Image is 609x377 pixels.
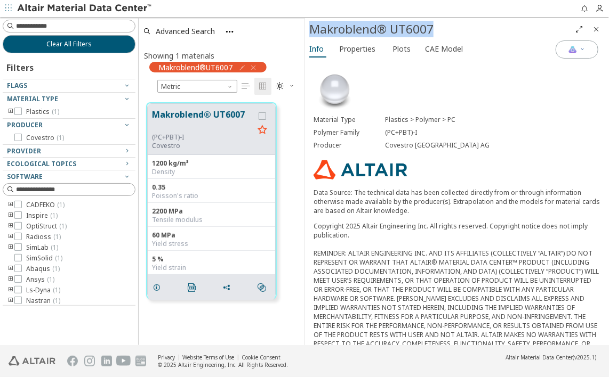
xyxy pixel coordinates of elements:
i:  [276,82,284,91]
img: Altair Material Data Center [17,3,153,14]
span: Info [309,40,324,58]
span: Nastran [26,297,60,305]
button: Makroblend® UT6007 [152,108,254,133]
div: Filters [3,53,39,79]
i:  [242,82,250,91]
a: Cookie Consent [242,354,281,361]
i: toogle group [7,243,14,252]
div: grid [139,95,304,346]
span: ( 1 ) [52,107,59,116]
span: Ansys [26,275,54,284]
button: Material Type [3,93,135,105]
button: Share [218,277,240,298]
i: toogle group [7,201,14,209]
button: Similar search [253,277,275,298]
img: Material Type Image [314,69,356,111]
div: Polymer Family [314,128,386,137]
span: Plastics [26,108,59,116]
i: toogle group [7,275,14,284]
span: CADFEKO [26,201,65,209]
i:  [188,283,196,292]
i: toogle group [7,108,14,116]
span: ( 1 ) [47,275,54,284]
span: ( 1 ) [53,285,60,294]
span: ( 1 ) [57,133,64,142]
i: toogle group [7,286,14,294]
img: Altair Engineering [9,356,55,366]
p: Covestro [152,142,254,150]
span: Inspire [26,211,58,220]
span: Producer [7,120,43,129]
a: Website Terms of Use [182,354,234,361]
span: Makroblend®UT6007 [158,62,233,72]
button: Flags [3,79,135,92]
span: Altair Material Data Center [506,354,573,361]
div: Makroblend® UT6007 [309,21,571,38]
button: Details [148,277,170,298]
span: ( 1 ) [55,253,62,263]
button: Favorite [254,122,271,139]
a: Privacy [158,354,175,361]
span: Ecological Topics [7,159,76,168]
button: Close [588,21,605,38]
button: Table View [237,78,254,95]
div: 0.35 [152,183,271,192]
span: OptiStruct [26,222,67,231]
span: ( 1 ) [59,222,67,231]
div: Density [152,168,271,176]
div: Tensile modulus [152,216,271,224]
div: Poisson's ratio [152,192,271,200]
div: (PC+PBT)-I [152,133,254,142]
button: AI Copilot [556,40,598,59]
span: ( 1 ) [52,264,60,273]
span: Ls-Dyna [26,286,60,294]
div: Showing 1 materials [144,51,214,61]
span: ( 1 ) [51,243,58,252]
div: 5 % [152,255,271,264]
button: Theme [271,78,299,95]
i: toogle group [7,265,14,273]
span: CAE Model [425,40,463,58]
p: Data Source: The technical data has been collected directly from or through information otherwise... [314,188,600,215]
i:  [258,283,266,292]
span: Abaqus [26,265,60,273]
span: ( 1 ) [53,232,61,241]
div: Covestro [GEOGRAPHIC_DATA] AG [386,141,601,150]
span: Software [7,172,43,181]
div: © 2025 Altair Engineering, Inc. All Rights Reserved. [158,361,288,368]
i: toogle group [7,222,14,231]
span: Metric [157,80,237,93]
button: Software [3,170,135,183]
i: toogle group [7,297,14,305]
i: toogle group [7,211,14,220]
div: Yield stress [152,240,271,248]
div: Producer [314,141,386,150]
div: (v2025.1) [506,354,596,361]
button: Tile View [254,78,271,95]
span: Provider [7,146,41,155]
i:  [259,82,267,91]
button: Ecological Topics [3,158,135,170]
span: ( 1 ) [53,296,60,305]
button: Provider [3,145,135,158]
span: Radioss [26,233,61,241]
div: Copyright 2025 Altair Engineering Inc. All rights reserved. Copyright notice does not imply publi... [314,222,600,366]
div: Unit System [157,80,237,93]
span: Clear All Filters [46,40,92,48]
div: Material Type [314,116,386,124]
img: AI Copilot [568,45,577,54]
button: Producer [3,119,135,132]
span: Advanced Search [156,28,215,35]
button: PDF Download [183,277,205,298]
span: Flags [7,81,27,90]
i: toogle group [7,233,14,241]
div: (PC+PBT)-I [386,128,601,137]
div: Yield strain [152,264,271,272]
span: ( 1 ) [50,211,58,220]
div: Plastics > Polymer > PC [386,116,601,124]
div: 60 MPa [152,231,271,240]
span: Material Type [7,94,58,103]
span: ( 1 ) [57,200,65,209]
span: SimSolid [26,254,62,263]
span: Plots [392,40,411,58]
